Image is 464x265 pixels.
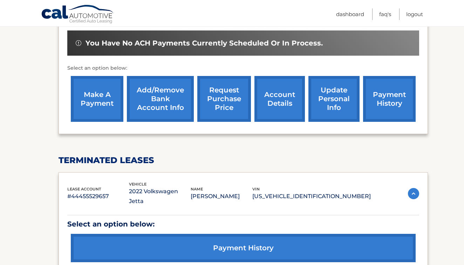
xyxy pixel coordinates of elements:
[67,64,419,72] p: Select an option below:
[406,8,423,20] a: Logout
[41,5,115,25] a: Cal Automotive
[86,39,323,48] span: You have no ACH payments currently scheduled or in process.
[59,155,428,166] h2: terminated leases
[67,187,101,191] span: lease account
[252,187,260,191] span: vin
[379,8,391,20] a: FAQ's
[67,191,129,201] p: #44455529657
[254,76,305,122] a: account details
[191,187,203,191] span: name
[127,76,194,122] a: Add/Remove bank account info
[252,191,371,201] p: [US_VEHICLE_IDENTIFICATION_NUMBER]
[191,191,252,201] p: [PERSON_NAME]
[308,76,360,122] a: update personal info
[363,76,416,122] a: payment history
[197,76,251,122] a: request purchase price
[67,218,419,230] p: Select an option below:
[76,40,81,46] img: alert-white.svg
[71,234,416,262] a: payment history
[129,187,191,206] p: 2022 Volkswagen Jetta
[408,188,419,199] img: accordion-active.svg
[336,8,364,20] a: Dashboard
[129,182,146,187] span: vehicle
[71,76,123,122] a: make a payment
